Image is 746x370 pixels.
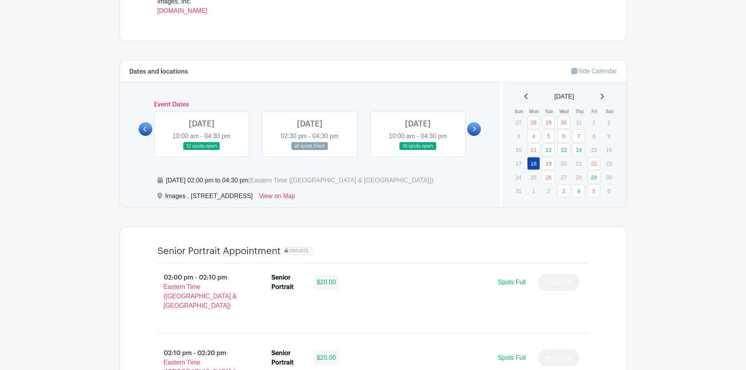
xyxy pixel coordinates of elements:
p: 24 [512,171,525,183]
h6: Event Dates [152,101,468,108]
p: 17 [512,157,525,170]
p: 1 [527,185,540,197]
a: 28 [527,116,540,129]
a: 22 [587,157,600,170]
th: Wed [557,108,572,116]
th: Fri [587,108,602,116]
a: 30 [557,116,570,129]
p: 6 [602,185,615,197]
p: 2 [542,185,555,197]
p: 8 [587,130,600,142]
a: 4 [527,130,540,143]
p: 02:00 pm - 02:10 pm [145,270,259,314]
span: Spots Full [498,354,526,361]
a: 5 [542,130,555,143]
a: 5 [587,184,600,197]
div: Senior Portrait [271,348,304,367]
p: 31 [572,116,585,128]
p: 31 [512,185,525,197]
span: (Eastern Time ([GEOGRAPHIC_DATA] & [GEOGRAPHIC_DATA])) [248,177,434,184]
span: Spots Full [498,279,526,285]
a: 4 [572,184,585,197]
a: 19 [542,157,555,170]
a: [DOMAIN_NAME] [157,7,208,14]
p: 2 [602,116,615,128]
h6: Dates and locations [129,68,188,76]
th: Tue [542,108,557,116]
div: Images , [STREET_ADDRESS] [165,191,253,204]
p: 9 [602,130,615,142]
span: [DATE] [555,92,574,101]
div: $20.00 [314,350,339,366]
a: Hide Calendar [571,68,617,74]
p: 1 [587,116,600,128]
p: 3 [512,130,525,142]
div: [DATE] 02:00 pm to 04:30 pm [166,176,434,185]
p: 25 [527,171,540,183]
th: Sat [602,108,617,116]
div: Senior Portrait [271,273,304,292]
a: 18 [527,157,540,170]
p: 21 [572,157,585,170]
a: 6 [557,130,570,143]
a: 7 [572,130,585,143]
p: 23 [602,157,615,170]
p: 28 [572,171,585,183]
a: 3 [557,184,570,197]
h4: Senior Portrait Appointment [157,245,281,257]
a: 14 [572,143,585,156]
a: 29 [587,171,600,184]
a: 11 [527,143,540,156]
th: Sun [511,108,527,116]
p: 15 [587,144,600,156]
th: Mon [527,108,542,116]
p: 10 [512,144,525,156]
p: 20 [557,157,570,170]
a: 29 [542,116,555,129]
p: 27 [557,171,570,183]
a: View on Map [259,191,295,204]
p: 27 [512,116,525,128]
p: 30 [602,171,615,183]
p: 16 [602,144,615,156]
a: 13 [557,143,570,156]
div: $20.00 [314,274,339,290]
a: 12 [542,143,555,156]
th: Thu [572,108,587,116]
span: PRIVATE [289,248,309,254]
a: 26 [542,171,555,184]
